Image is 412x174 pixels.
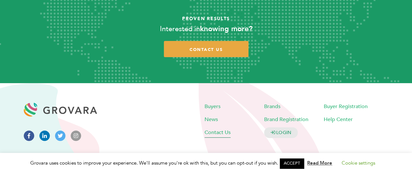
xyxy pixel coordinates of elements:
[205,129,231,136] a: Contact Us
[264,127,298,138] a: LOGIN
[307,160,332,166] a: Read More
[264,103,280,110] a: Brands
[324,103,368,110] a: Buyer Registration
[264,116,308,123] a: Brand Registration
[190,47,223,53] span: contact us
[324,116,353,123] a: Help Center
[205,103,220,110] a: Buyers
[280,158,304,168] a: ACCEPT
[30,160,382,166] span: Grovara uses cookies to improve your experience. We'll assume you're ok with this, but you can op...
[164,41,249,57] a: contact us
[205,116,218,123] a: News
[342,160,375,166] a: Cookie settings
[160,24,200,34] span: Interested in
